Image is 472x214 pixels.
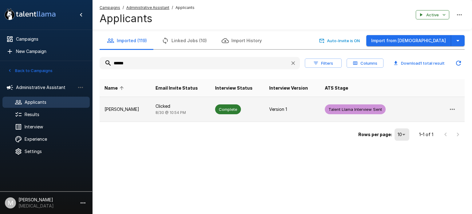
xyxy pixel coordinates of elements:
[104,106,146,112] p: [PERSON_NAME]
[416,10,449,20] button: Active
[175,5,195,11] span: Applicants
[123,5,124,11] span: /
[155,110,186,115] span: 8/30 @ 10:54 PM
[214,32,269,49] button: Import History
[154,32,214,49] button: Linked Jobs (10)
[126,5,169,10] u: Administrative Assistant
[155,84,198,92] span: Email Invite Status
[395,128,409,141] div: 10
[347,59,383,68] button: Columns
[388,59,450,68] button: Download1 total result
[358,131,392,138] p: Rows per page:
[172,5,173,11] span: /
[366,35,451,46] button: Import from [DEMOGRAPHIC_DATA]
[269,106,315,112] p: Version 1
[100,5,120,10] u: Campaigns
[100,12,195,25] h4: Applicants
[269,84,308,92] span: Interview Version
[215,84,253,92] span: Interview Status
[325,84,348,92] span: ATS Stage
[419,131,433,138] p: 1–1 of 1
[155,103,205,109] p: Clicked
[452,57,465,69] button: Updated Today - 1:30 PM
[104,84,126,92] span: Name
[318,36,361,46] button: Auto-Invite is ON
[325,107,386,112] span: Talent Llama Interview Sent
[215,107,241,112] span: Complete
[305,59,342,68] button: Filters
[100,32,154,49] button: Imported (119)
